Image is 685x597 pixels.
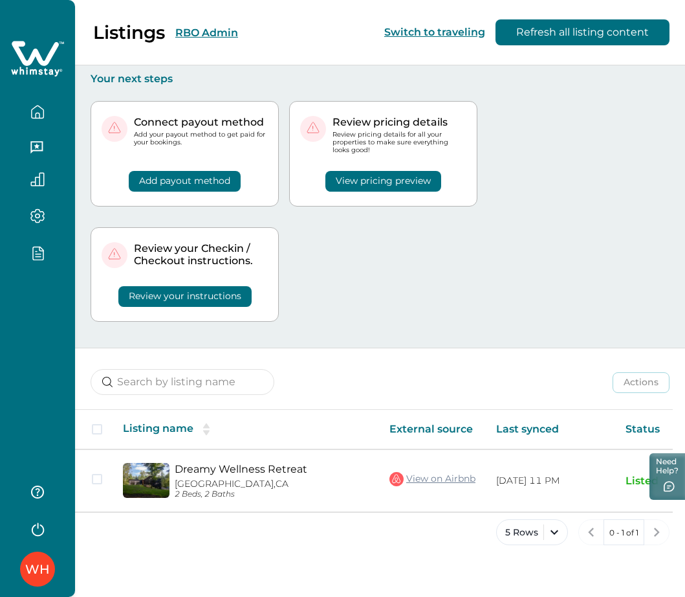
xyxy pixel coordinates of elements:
[495,19,669,45] button: Refresh all listing content
[93,21,165,43] p: Listings
[332,116,466,129] p: Review pricing details
[384,26,485,38] button: Switch to traveling
[134,131,268,146] p: Add your payout method to get paid for your bookings.
[123,463,169,498] img: propertyImage_Dreamy Wellness Retreat
[91,73,669,85] p: Your next steps
[175,479,369,490] p: [GEOGRAPHIC_DATA], CA
[91,369,274,395] input: Search by listing name
[134,242,268,267] p: Review your Checkin / Checkout instructions.
[644,519,669,545] button: next page
[379,410,486,449] th: External source
[175,463,369,475] a: Dreamy Wellness Retreat
[25,554,50,585] div: Whimstay Host
[613,372,669,393] button: Actions
[486,410,615,449] th: Last synced
[118,286,252,307] button: Review your instructions
[609,526,638,539] p: 0 - 1 of 1
[325,171,441,192] button: View pricing preview
[193,423,219,436] button: sorting
[134,116,268,129] p: Connect payout method
[129,171,241,192] button: Add payout method
[113,410,379,449] th: Listing name
[175,27,238,39] button: RBO Admin
[496,475,605,488] p: [DATE] 11 PM
[389,471,475,488] a: View on Airbnb
[175,490,369,499] p: 2 Beds, 2 Baths
[625,475,660,488] p: Listed
[615,410,670,449] th: Status
[496,519,568,545] button: 5 Rows
[332,131,466,155] p: Review pricing details for all your properties to make sure everything looks good!
[578,519,604,545] button: previous page
[603,519,644,545] button: 0 - 1 of 1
